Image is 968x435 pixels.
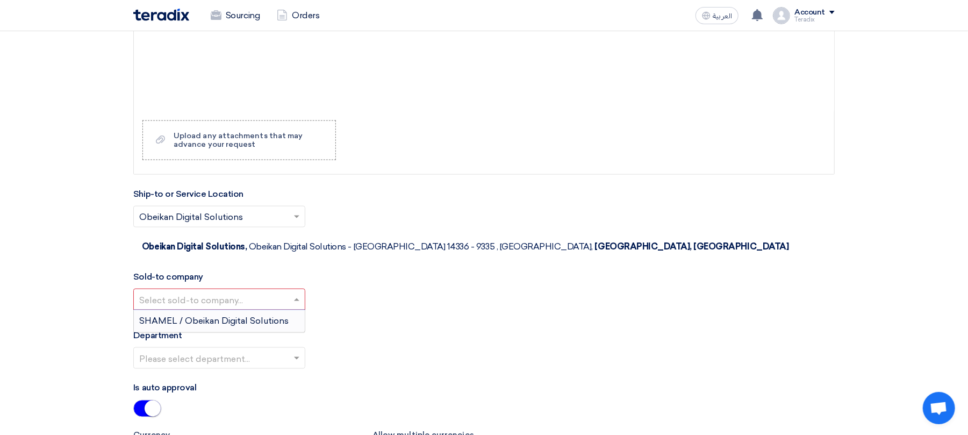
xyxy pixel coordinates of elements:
span: Obeikan Digital Solutions, [142,241,247,252]
span: SHAMEL / Obeikan Digital Solutions [139,316,289,326]
p: The ship to branch is required please select it. [134,312,835,324]
div: Account [794,8,825,17]
div: Upload any attachments that may advance your request [174,132,325,149]
span: Obeikan Digital Solutions - [GEOGRAPHIC_DATA] 14336 - 9335 , [GEOGRAPHIC_DATA], [249,241,593,252]
div: Rich Text Editor, main [134,26,834,112]
div: Teradix [794,17,835,23]
span: [GEOGRAPHIC_DATA], [GEOGRAPHIC_DATA] [595,241,789,252]
img: profile_test.png [773,7,790,24]
label: Ship-to or Service Location [133,188,243,201]
a: Sourcing [202,4,268,27]
img: Teradix logo [133,9,189,21]
label: Department [133,329,182,342]
span: العربية [713,12,732,20]
button: العربية [695,7,738,24]
label: Is auto approval [133,382,196,395]
a: Orders [268,4,328,27]
label: Sold-to company [133,270,203,283]
a: Open chat [923,392,955,424]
